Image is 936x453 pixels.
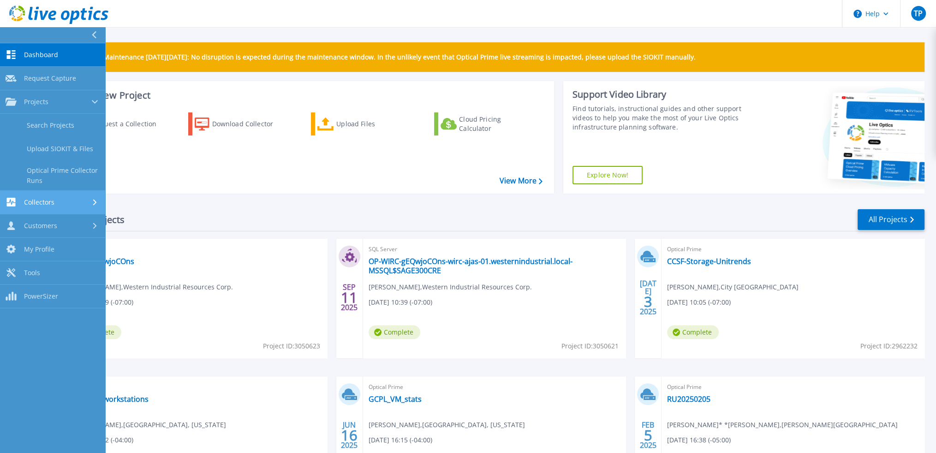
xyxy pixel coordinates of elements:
span: [PERSON_NAME] , Western Industrial Resources Corp. [70,282,233,292]
span: [PERSON_NAME] , [GEOGRAPHIC_DATA], [US_STATE] [369,420,525,430]
span: 5 [644,431,652,439]
div: [DATE] 2025 [639,281,657,314]
span: [PERSON_NAME] , Western Industrial Resources Corp. [369,282,532,292]
span: Project ID: 2962232 [860,341,918,351]
span: Tools [24,269,40,277]
div: JUN 2025 [340,418,358,452]
a: All Projects [858,209,924,230]
span: 16 [341,431,358,439]
span: Complete [667,325,719,339]
a: CCSF-Storage-Unitrends [667,257,751,266]
span: Projects [24,98,48,106]
span: [PERSON_NAME] , [GEOGRAPHIC_DATA], [US_STATE] [70,420,226,430]
a: Request a Collection [66,112,168,135]
span: [PERSON_NAME] , City [GEOGRAPHIC_DATA] [667,282,799,292]
span: 3 [644,298,652,306]
span: My Profile [24,245,54,253]
h3: Start a New Project [66,90,542,100]
a: GCPL_VM_stats [369,394,422,404]
span: Optical Prime [667,382,919,392]
span: Collectors [24,198,54,206]
a: Collector-workstations [70,394,149,404]
a: Cloud Pricing Calculator [434,112,537,135]
div: Request a Collection [92,115,166,133]
span: SQL Server [369,244,620,254]
div: FEB 2025 [639,418,657,452]
div: SEP 2025 [340,281,358,314]
div: Upload Files [336,115,410,133]
span: Project ID: 3050623 [263,341,320,351]
span: Optical Prime [70,382,322,392]
span: Request Capture [24,74,76,82]
span: [PERSON_NAME]* *[PERSON_NAME] , [PERSON_NAME][GEOGRAPHIC_DATA] [667,420,898,430]
a: View More [500,176,543,185]
span: TP [914,10,923,17]
div: Cloud Pricing Calculator [459,115,533,133]
div: Support Video Library [572,88,757,100]
span: [DATE] 16:15 (-04:00) [369,435,432,445]
a: OP-WIRC-gEQwjoCOns-wirc-ajas-01.westernindustrial.local-MSSQL$SAGE300CRE [369,257,620,275]
p: Scheduled Maintenance [DATE][DATE]: No disruption is expected during the maintenance window. In t... [69,53,696,61]
span: Project ID: 3050621 [561,341,619,351]
a: RU20250205 [667,394,710,404]
div: Download Collector [212,115,286,133]
a: Download Collector [188,112,291,135]
span: Optical Prime [667,244,919,254]
span: Dashboard [24,51,58,59]
a: Explore Now! [572,166,643,184]
span: Optical Prime [369,382,620,392]
span: PowerSizer [24,292,58,300]
span: Optical Prime [70,244,322,254]
span: [DATE] 10:39 (-07:00) [369,297,432,307]
a: Upload Files [311,112,414,135]
span: Complete [369,325,420,339]
span: Customers [24,222,57,230]
div: Find tutorials, instructional guides and other support videos to help you make the most of your L... [572,104,757,132]
span: 11 [341,294,358,301]
span: [DATE] 16:38 (-05:00) [667,435,731,445]
span: [DATE] 10:05 (-07:00) [667,297,731,307]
